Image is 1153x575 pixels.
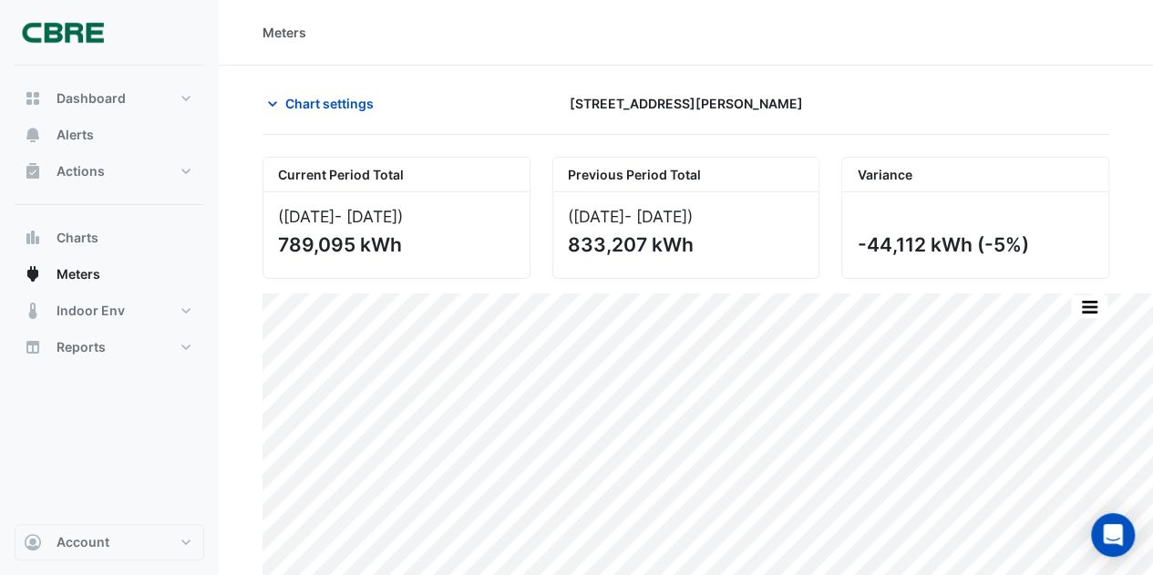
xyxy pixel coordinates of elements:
div: Current Period Total [263,158,530,192]
app-icon: Alerts [24,126,42,144]
button: Alerts [15,117,204,153]
div: Open Intercom Messenger [1091,513,1135,557]
button: Account [15,524,204,560]
button: More Options [1071,295,1107,318]
div: 789,095 kWh [278,233,511,256]
button: Dashboard [15,80,204,117]
button: Charts [15,220,204,256]
app-icon: Charts [24,229,42,247]
app-icon: Indoor Env [24,302,42,320]
div: ([DATE] ) [278,207,515,226]
button: Reports [15,329,204,365]
div: Variance [842,158,1108,192]
span: Actions [57,162,105,180]
app-icon: Meters [24,265,42,283]
span: - [DATE] [335,207,397,226]
span: Alerts [57,126,94,144]
span: Account [57,533,109,551]
span: Charts [57,229,98,247]
div: ([DATE] ) [568,207,805,226]
button: Chart settings [263,87,386,119]
span: [STREET_ADDRESS][PERSON_NAME] [570,94,803,113]
span: Dashboard [57,89,126,108]
button: Meters [15,256,204,293]
app-icon: Actions [24,162,42,180]
span: Chart settings [285,94,374,113]
img: Company Logo [22,15,104,51]
app-icon: Reports [24,338,42,356]
button: Indoor Env [15,293,204,329]
span: Indoor Env [57,302,125,320]
div: Meters [263,23,306,42]
div: 833,207 kWh [568,233,801,256]
button: Actions [15,153,204,190]
span: Reports [57,338,106,356]
span: - [DATE] [624,207,687,226]
span: Meters [57,265,100,283]
app-icon: Dashboard [24,89,42,108]
div: Previous Period Total [553,158,819,192]
div: -44,112 kWh (-5%) [857,233,1090,256]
